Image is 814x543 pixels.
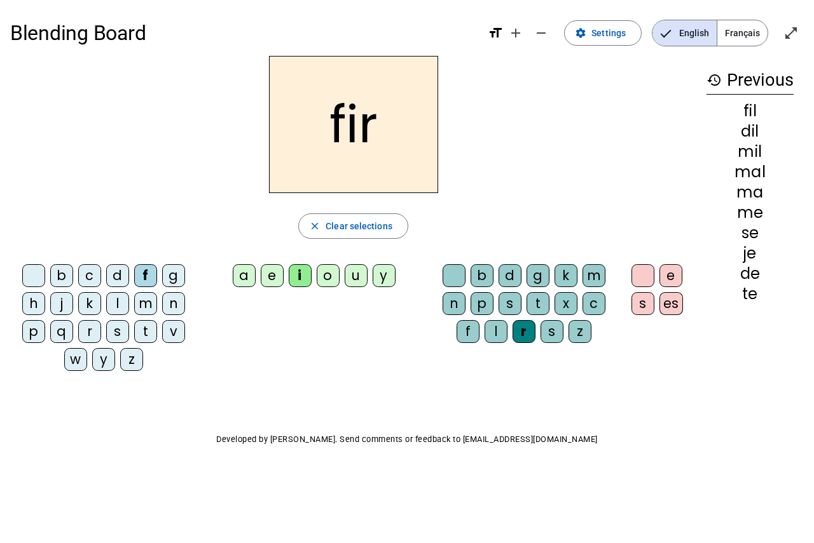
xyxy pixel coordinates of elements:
div: es [659,292,683,315]
div: mal [707,164,794,180]
div: f [457,320,479,343]
div: t [134,320,157,343]
div: s [106,320,129,343]
div: m [134,292,157,315]
div: p [471,292,493,315]
mat-icon: format_size [488,25,503,41]
h1: Blending Board [10,13,478,53]
div: q [50,320,73,343]
button: Clear selections [298,213,408,239]
div: s [499,292,521,315]
div: r [513,320,535,343]
div: n [443,292,466,315]
div: c [583,292,605,315]
h2: fir [269,56,438,193]
mat-button-toggle-group: Language selection [652,20,768,46]
mat-icon: remove [534,25,549,41]
div: se [707,225,794,241]
div: x [555,292,577,315]
div: fil [707,104,794,119]
div: u [345,264,368,287]
div: l [485,320,507,343]
div: e [659,264,682,287]
div: k [78,292,101,315]
mat-icon: add [508,25,523,41]
p: Developed by [PERSON_NAME]. Send comments or feedback to [EMAIL_ADDRESS][DOMAIN_NAME] [10,432,804,447]
div: j [50,292,73,315]
mat-icon: close [309,220,321,232]
div: p [22,320,45,343]
div: te [707,286,794,302]
div: k [555,264,577,287]
div: g [527,264,549,287]
div: y [373,264,396,287]
button: Enter full screen [778,20,804,46]
div: ma [707,185,794,200]
div: m [583,264,605,287]
div: n [162,292,185,315]
h3: Previous [707,66,794,95]
div: w [64,348,87,371]
div: a [233,264,256,287]
div: y [92,348,115,371]
mat-icon: open_in_full [783,25,799,41]
div: h [22,292,45,315]
mat-icon: settings [575,27,586,39]
div: s [631,292,654,315]
mat-icon: history [707,72,722,88]
button: Settings [564,20,642,46]
span: Français [717,20,768,46]
button: Increase font size [503,20,528,46]
div: je [707,246,794,261]
div: t [527,292,549,315]
button: Decrease font size [528,20,554,46]
div: mil [707,144,794,159]
span: Clear selections [326,218,392,234]
div: i [289,264,312,287]
div: r [78,320,101,343]
div: c [78,264,101,287]
div: dil [707,124,794,139]
div: me [707,205,794,220]
span: English [652,20,717,46]
div: de [707,266,794,281]
div: v [162,320,185,343]
div: z [120,348,143,371]
div: l [106,292,129,315]
div: d [499,264,521,287]
div: e [261,264,284,287]
div: o [317,264,340,287]
div: s [541,320,563,343]
div: b [50,264,73,287]
div: b [471,264,493,287]
div: d [106,264,129,287]
div: g [162,264,185,287]
span: Settings [591,25,626,41]
div: z [569,320,591,343]
div: f [134,264,157,287]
